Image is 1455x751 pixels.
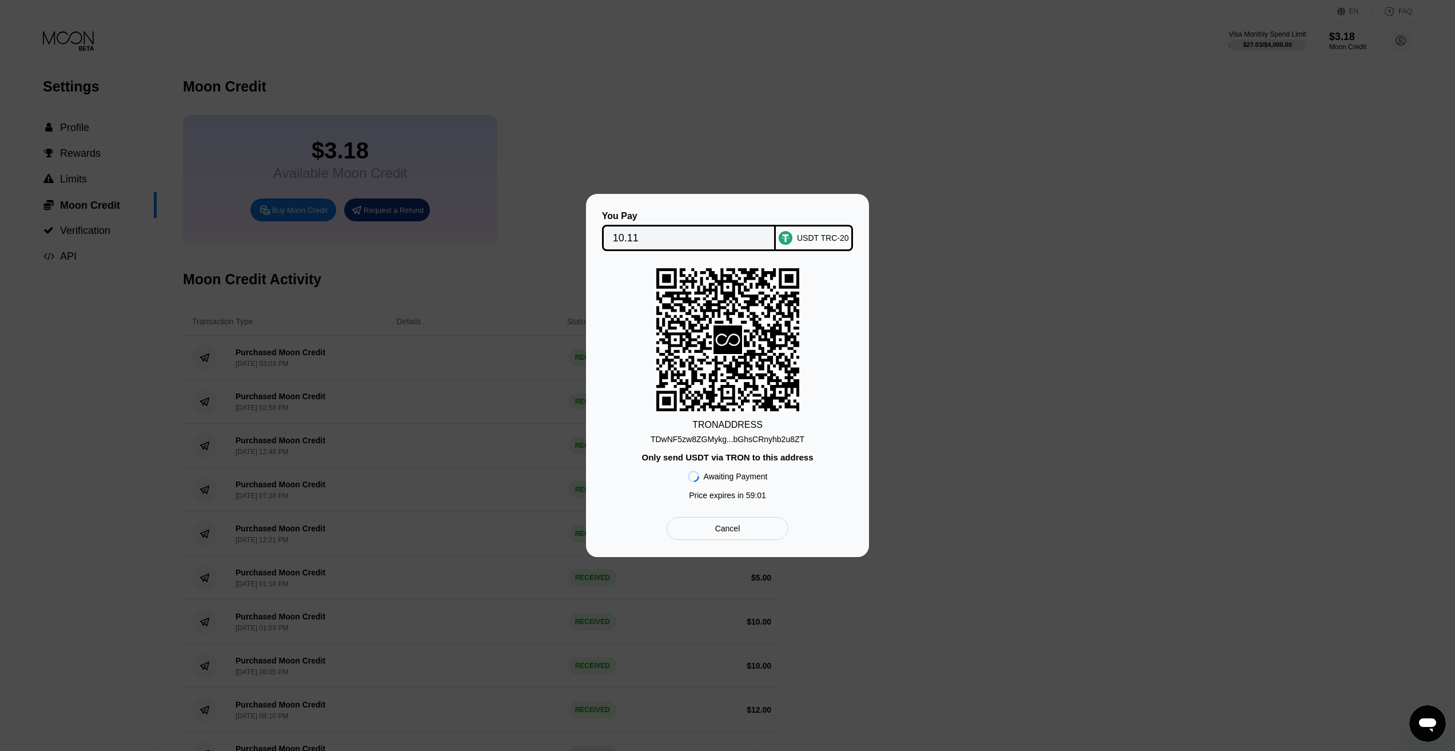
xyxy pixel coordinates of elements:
[746,491,766,500] span: 59 : 01
[704,472,768,481] div: Awaiting Payment
[641,452,813,462] div: Only send USDT via TRON to this address
[689,491,766,500] div: Price expires in
[715,523,740,534] div: Cancel
[692,420,763,430] div: TRON ADDRESS
[602,211,776,221] div: You Pay
[797,233,849,243] div: USDT TRC-20
[1409,705,1446,742] iframe: Button to launch messaging window
[651,435,804,444] div: TDwNF5zw8ZGMykg...bGhsCRnyhb2u8ZT
[651,430,804,444] div: TDwNF5zw8ZGMykg...bGhsCRnyhb2u8ZT
[603,211,852,251] div: You PayUSDT TRC-20
[667,517,788,540] div: Cancel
